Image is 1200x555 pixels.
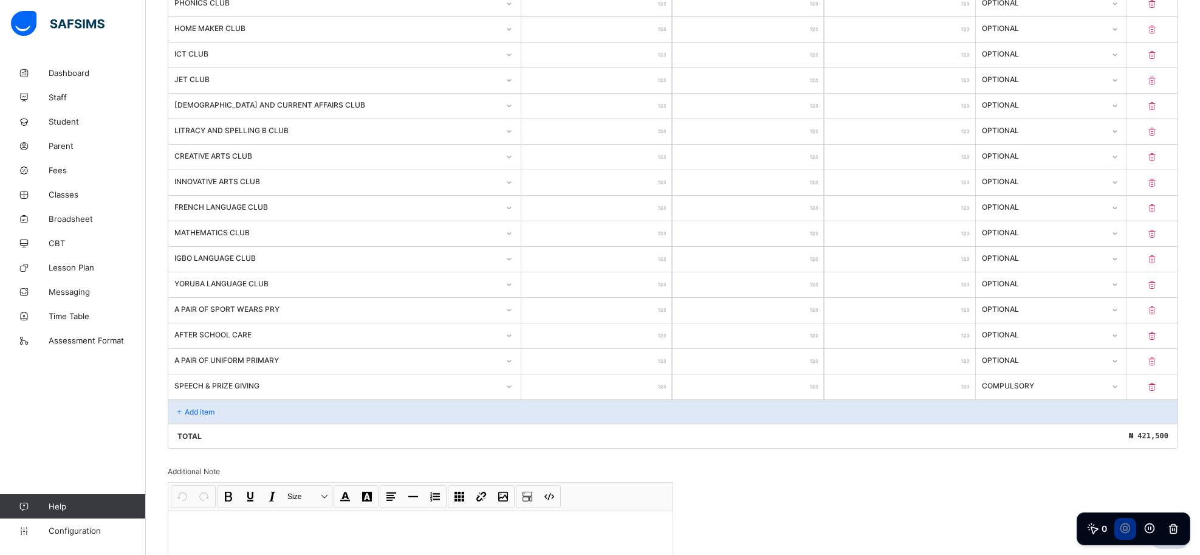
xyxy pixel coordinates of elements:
[403,486,423,507] button: Horizontal line
[174,356,499,365] div: A PAIR OF UNIFORM PRIMARY
[194,486,214,507] button: Redo
[168,467,220,476] span: Additional Note
[49,263,146,272] span: Lesson Plan
[174,279,499,288] div: YORUBA LANGUAGE CLUB
[982,305,1105,314] div: OPTIONAL
[172,486,193,507] button: Undo
[493,486,513,507] button: Image
[174,177,499,186] div: INNOVATIVE ARTS CLUB
[982,75,1105,84] div: OPTIONAL
[284,486,331,507] button: Size
[262,486,283,507] button: Italic
[185,407,214,416] p: Add item
[174,253,499,263] div: IGBO LANGUAGE CLUB
[982,253,1105,263] div: OPTIONAL
[49,336,146,345] span: Assessment Format
[174,202,499,212] div: FRENCH LANGUAGE CLUB
[177,432,202,441] p: Total
[49,311,146,321] span: Time Table
[982,126,1105,135] div: OPTIONAL
[11,11,105,36] img: safsims
[174,151,499,160] div: CREATIVE ARTS CLUB
[174,75,499,84] div: JET CLUB
[218,486,239,507] button: Bold
[381,486,402,507] button: Align
[49,68,146,78] span: Dashboard
[449,486,470,507] button: Table
[174,381,499,390] div: SPEECH & PRIZE GIVING
[49,190,146,199] span: Classes
[425,486,445,507] button: List
[49,526,145,536] span: Configuration
[982,228,1105,237] div: OPTIONAL
[174,49,499,58] div: ICT CLUB
[357,486,377,507] button: Highlight Color
[335,486,355,507] button: Font Color
[49,287,146,297] span: Messaging
[49,502,145,511] span: Help
[174,24,499,33] div: HOME MAKER CLUB
[982,49,1105,58] div: OPTIONAL
[539,486,560,507] button: Code view
[471,486,492,507] button: Link
[174,126,499,135] div: LITRACY AND SPELLING B CLUB
[982,381,1105,390] div: COMPULSORY
[174,330,499,339] div: AFTER SCHOOL CARE
[517,486,538,507] button: Show blocks
[174,305,499,314] div: A PAIR OF SPORT WEARS PRY
[174,228,499,237] div: MATHEMATICS CLUB
[982,330,1105,339] div: OPTIONAL
[982,202,1105,212] div: OPTIONAL
[982,279,1105,288] div: OPTIONAL
[982,100,1105,109] div: OPTIONAL
[982,151,1105,160] div: OPTIONAL
[49,238,146,248] span: CBT
[1129,432,1168,440] span: ₦ 421,500
[49,165,146,175] span: Fees
[174,100,499,109] div: [DEMOGRAPHIC_DATA] AND CURRENT AFFAIRS CLUB
[49,92,146,102] span: Staff
[982,24,1105,33] div: OPTIONAL
[49,117,146,126] span: Student
[982,356,1105,365] div: OPTIONAL
[982,177,1105,186] div: OPTIONAL
[49,214,146,224] span: Broadsheet
[240,486,261,507] button: Underline
[49,141,146,151] span: Parent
